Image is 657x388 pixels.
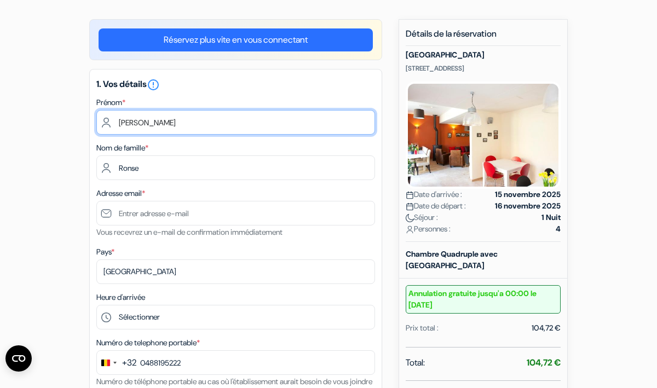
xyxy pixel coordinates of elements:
[406,356,425,369] span: Total:
[406,212,438,223] span: Séjour :
[406,191,414,199] img: calendar.svg
[541,212,561,223] strong: 1 Nuit
[99,28,373,51] a: Réservez plus vite en vous connectant
[97,351,136,374] button: Change country, selected Belgium (+32)
[406,322,439,334] div: Prix total :
[406,225,414,234] img: user_icon.svg
[495,200,561,212] strong: 16 novembre 2025
[406,223,451,235] span: Personnes :
[406,28,561,46] h5: Détails de la réservation
[406,50,561,60] h5: [GEOGRAPHIC_DATA]
[96,292,145,303] label: Heure d'arrivée
[406,249,498,270] b: Chambre Quadruple avec [GEOGRAPHIC_DATA]
[96,377,372,386] small: Numéro de téléphone portable au cas où l'établissement aurait besoin de vous joindre
[122,356,136,369] div: +32
[96,201,375,225] input: Entrer adresse e-mail
[96,97,125,108] label: Prénom
[147,78,160,91] i: error_outline
[96,227,283,237] small: Vous recevrez un e-mail de confirmation immédiatement
[96,337,200,349] label: Numéro de telephone portable
[96,350,375,375] input: 470 12 34 56
[406,285,561,314] small: Annulation gratuite jusqu'a 00:00 le [DATE]
[527,357,561,368] strong: 104,72 €
[556,223,561,235] strong: 4
[406,64,561,73] p: [STREET_ADDRESS]
[406,200,466,212] span: Date de départ :
[406,189,462,200] span: Date d'arrivée :
[5,345,32,372] button: Ouvrir le widget CMP
[96,110,375,135] input: Entrez votre prénom
[96,246,114,258] label: Pays
[532,322,561,334] div: 104,72 €
[406,214,414,222] img: moon.svg
[96,78,375,91] h5: 1. Vos détails
[96,188,145,199] label: Adresse email
[495,189,561,200] strong: 15 novembre 2025
[96,142,148,154] label: Nom de famille
[406,202,414,211] img: calendar.svg
[147,78,160,90] a: error_outline
[96,155,375,180] input: Entrer le nom de famille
